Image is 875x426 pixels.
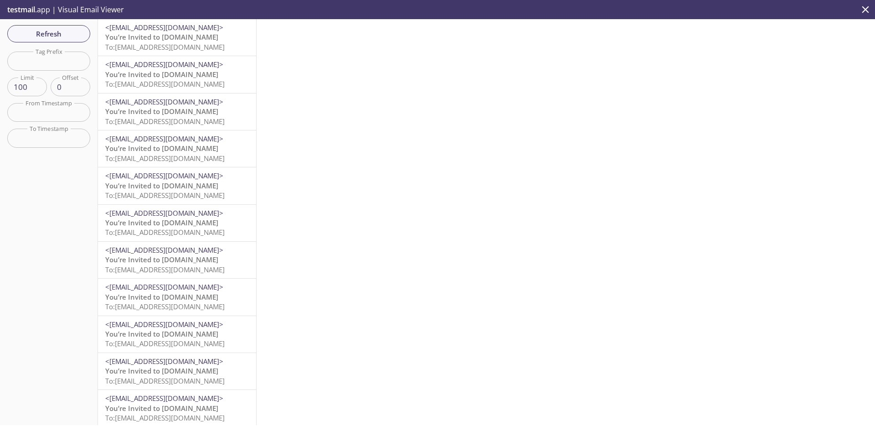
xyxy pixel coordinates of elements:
[98,353,256,390] div: <[EMAIL_ADDRESS][DOMAIN_NAME]>You’re Invited to [DOMAIN_NAME]To:[EMAIL_ADDRESS][DOMAIN_NAME]
[105,154,225,163] span: To: [EMAIL_ADDRESS][DOMAIN_NAME]
[105,228,225,237] span: To: [EMAIL_ADDRESS][DOMAIN_NAME]
[105,60,223,69] span: <[EMAIL_ADDRESS][DOMAIN_NAME]>
[105,134,223,143] span: <[EMAIL_ADDRESS][DOMAIN_NAME]>
[105,302,225,311] span: To: [EMAIL_ADDRESS][DOMAIN_NAME]
[105,255,218,264] span: You’re Invited to [DOMAIN_NAME]
[105,329,218,338] span: You’re Invited to [DOMAIN_NAME]
[105,376,225,385] span: To: [EMAIL_ADDRESS][DOMAIN_NAME]
[105,79,225,88] span: To: [EMAIL_ADDRESS][DOMAIN_NAME]
[105,394,223,403] span: <[EMAIL_ADDRESS][DOMAIN_NAME]>
[105,70,218,79] span: You’re Invited to [DOMAIN_NAME]
[105,292,218,301] span: You’re Invited to [DOMAIN_NAME]
[105,366,218,375] span: You’re Invited to [DOMAIN_NAME]
[105,245,223,255] span: <[EMAIL_ADDRESS][DOMAIN_NAME]>
[105,171,223,180] span: <[EMAIL_ADDRESS][DOMAIN_NAME]>
[105,97,223,106] span: <[EMAIL_ADDRESS][DOMAIN_NAME]>
[105,404,218,413] span: You’re Invited to [DOMAIN_NAME]
[105,144,218,153] span: You’re Invited to [DOMAIN_NAME]
[105,181,218,190] span: You’re Invited to [DOMAIN_NAME]
[105,42,225,52] span: To: [EMAIL_ADDRESS][DOMAIN_NAME]
[98,205,256,241] div: <[EMAIL_ADDRESS][DOMAIN_NAME]>You’re Invited to [DOMAIN_NAME]To:[EMAIL_ADDRESS][DOMAIN_NAME]
[15,28,83,40] span: Refresh
[7,5,35,15] span: testmail
[98,94,256,130] div: <[EMAIL_ADDRESS][DOMAIN_NAME]>You’re Invited to [DOMAIN_NAME]To:[EMAIL_ADDRESS][DOMAIN_NAME]
[105,208,223,218] span: <[EMAIL_ADDRESS][DOMAIN_NAME]>
[98,242,256,278] div: <[EMAIL_ADDRESS][DOMAIN_NAME]>You’re Invited to [DOMAIN_NAME]To:[EMAIL_ADDRESS][DOMAIN_NAME]
[105,339,225,348] span: To: [EMAIL_ADDRESS][DOMAIN_NAME]
[105,23,223,32] span: <[EMAIL_ADDRESS][DOMAIN_NAME]>
[105,265,225,274] span: To: [EMAIL_ADDRESS][DOMAIN_NAME]
[98,130,256,167] div: <[EMAIL_ADDRESS][DOMAIN_NAME]>You’re Invited to [DOMAIN_NAME]To:[EMAIL_ADDRESS][DOMAIN_NAME]
[105,218,218,227] span: You’re Invited to [DOMAIN_NAME]
[105,282,223,291] span: <[EMAIL_ADDRESS][DOMAIN_NAME]>
[98,316,256,353] div: <[EMAIL_ADDRESS][DOMAIN_NAME]>You’re Invited to [DOMAIN_NAME]To:[EMAIL_ADDRESS][DOMAIN_NAME]
[105,320,223,329] span: <[EMAIL_ADDRESS][DOMAIN_NAME]>
[105,413,225,422] span: To: [EMAIL_ADDRESS][DOMAIN_NAME]
[98,279,256,315] div: <[EMAIL_ADDRESS][DOMAIN_NAME]>You’re Invited to [DOMAIN_NAME]To:[EMAIL_ADDRESS][DOMAIN_NAME]
[98,56,256,93] div: <[EMAIL_ADDRESS][DOMAIN_NAME]>You’re Invited to [DOMAIN_NAME]To:[EMAIL_ADDRESS][DOMAIN_NAME]
[105,191,225,200] span: To: [EMAIL_ADDRESS][DOMAIN_NAME]
[105,117,225,126] span: To: [EMAIL_ADDRESS][DOMAIN_NAME]
[98,19,256,56] div: <[EMAIL_ADDRESS][DOMAIN_NAME]>You’re Invited to [DOMAIN_NAME]To:[EMAIL_ADDRESS][DOMAIN_NAME]
[105,357,223,366] span: <[EMAIL_ADDRESS][DOMAIN_NAME]>
[7,25,90,42] button: Refresh
[105,32,218,42] span: You’re Invited to [DOMAIN_NAME]
[98,167,256,204] div: <[EMAIL_ADDRESS][DOMAIN_NAME]>You’re Invited to [DOMAIN_NAME]To:[EMAIL_ADDRESS][DOMAIN_NAME]
[105,107,218,116] span: You’re Invited to [DOMAIN_NAME]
